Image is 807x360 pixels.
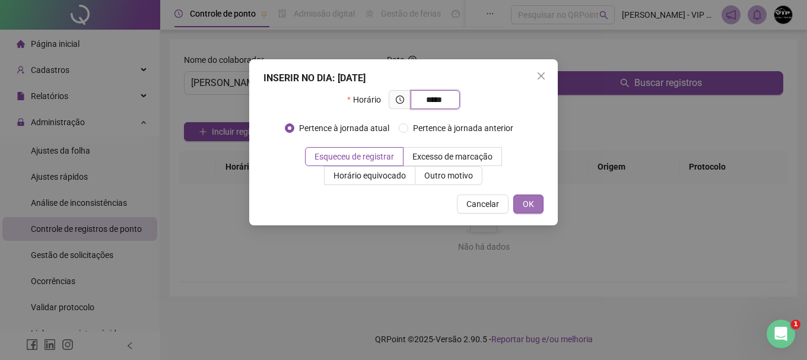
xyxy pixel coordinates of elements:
[466,197,499,211] span: Cancelar
[333,171,406,180] span: Horário equivocado
[767,320,795,348] iframe: Intercom live chat
[347,90,388,109] label: Horário
[523,197,534,211] span: OK
[532,66,551,85] button: Close
[263,71,544,85] div: INSERIR NO DIA : [DATE]
[408,122,518,135] span: Pertence à jornada anterior
[412,152,493,161] span: Excesso de marcação
[513,195,544,214] button: OK
[294,122,394,135] span: Pertence à jornada atual
[424,171,473,180] span: Outro motivo
[457,195,509,214] button: Cancelar
[396,95,404,104] span: clock-circle
[314,152,394,161] span: Esqueceu de registrar
[536,71,546,81] span: close
[791,320,800,329] span: 1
